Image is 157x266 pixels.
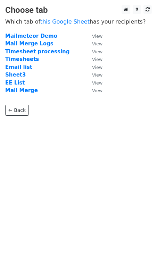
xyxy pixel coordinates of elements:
a: this Google Sheet [40,18,90,25]
a: View [85,41,102,47]
a: View [85,33,102,39]
a: Sheet3 [5,72,26,78]
small: View [92,88,102,93]
p: Which tab of has your recipients? [5,18,152,25]
small: View [92,65,102,70]
a: Mail Merge [5,87,38,94]
a: Mailmeteor Demo [5,33,57,39]
h3: Choose tab [5,5,152,15]
a: ← Back [5,105,29,116]
small: View [92,41,102,46]
a: EE List [5,80,25,86]
small: View [92,72,102,78]
a: Email list [5,64,32,70]
a: View [85,72,102,78]
a: Timesheet processing [5,48,69,55]
small: View [92,34,102,39]
a: View [85,56,102,62]
a: View [85,80,102,86]
small: View [92,57,102,62]
a: View [85,87,102,94]
small: View [92,49,102,54]
a: View [85,64,102,70]
small: View [92,80,102,86]
a: View [85,48,102,55]
a: Timesheets [5,56,39,62]
a: Mail Merge Logs [5,41,53,47]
